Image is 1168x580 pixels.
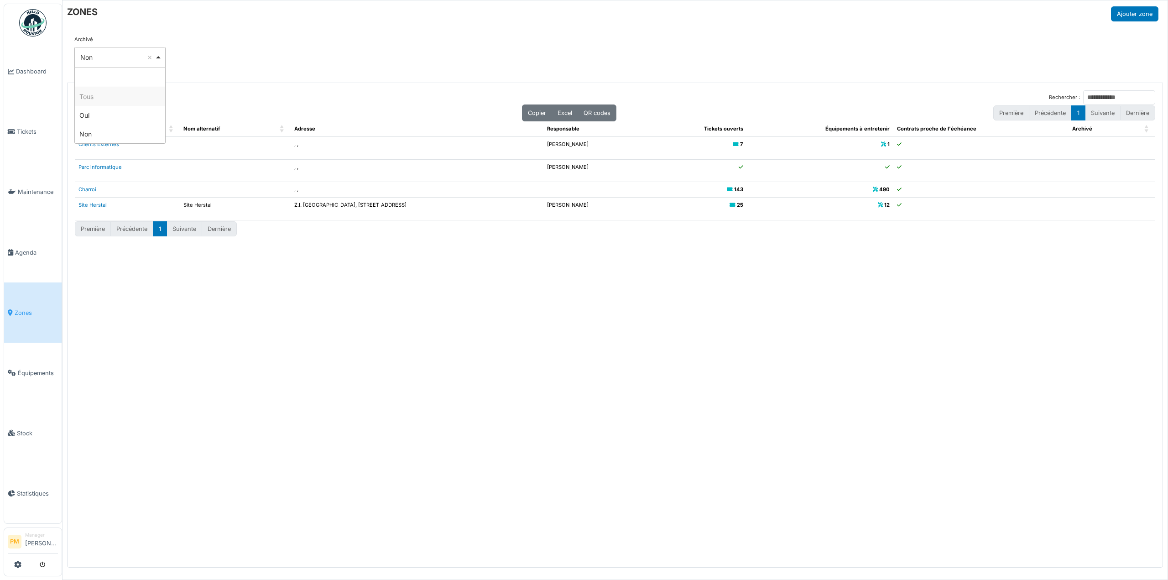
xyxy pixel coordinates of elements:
[78,164,122,170] a: Parc informatique
[1049,94,1080,101] label: Rechercher :
[4,162,62,222] a: Maintenance
[1144,121,1150,136] span: Archivé: Activate to sort
[8,535,21,549] li: PM
[884,202,890,208] b: 12
[16,67,58,76] span: Dashboard
[15,248,58,257] span: Agenda
[558,110,572,116] span: Excel
[547,125,579,132] span: Responsable
[547,201,647,209] p: [PERSON_NAME]
[145,53,154,62] button: Remove item: 'false'
[740,141,743,147] b: 7
[75,87,165,106] div: Tous
[291,198,543,220] td: Z.I. [GEOGRAPHIC_DATA], [STREET_ADDRESS]
[78,141,119,147] a: Clients Externes
[169,121,174,136] span: Nom: Activate to sort
[528,110,546,116] span: Copier
[897,125,976,132] span: Contrats proche de l'échéance
[153,221,167,236] button: 1
[547,163,647,171] p: [PERSON_NAME]
[704,125,743,132] span: Tickets ouverts
[737,202,743,208] b: 25
[15,308,58,317] span: Zones
[291,159,543,182] td: , ,
[4,282,62,343] a: Zones
[4,102,62,162] a: Tickets
[1111,6,1158,21] button: Ajouter zone
[74,36,93,43] label: Archivé
[75,125,165,143] div: Non
[4,343,62,403] a: Équipements
[8,532,58,554] a: PM Manager[PERSON_NAME]
[78,202,107,208] a: Site Herstal
[993,105,1155,120] nav: pagination
[4,42,62,102] a: Dashboard
[80,52,155,62] div: Non
[1071,105,1085,120] button: 1
[578,105,616,121] button: QR codes
[25,532,58,538] div: Manager
[18,369,58,377] span: Équipements
[887,141,890,147] b: 1
[825,125,890,132] span: Équipements à entretenir
[1072,125,1092,132] span: Archivé
[547,141,647,148] p: [PERSON_NAME]
[4,222,62,282] a: Agenda
[4,403,62,463] a: Stock
[280,121,285,136] span: Nom alternatif: Activate to sort
[75,68,165,87] input: Tous
[879,186,890,193] b: 490
[552,105,578,121] button: Excel
[291,182,543,198] td: , ,
[4,463,62,523] a: Statistiques
[75,106,165,125] div: Oui
[294,125,315,132] span: Adresse
[67,6,98,17] h6: ZONES
[78,186,96,193] a: Charroi
[17,127,58,136] span: Tickets
[734,186,743,193] b: 143
[18,188,58,196] span: Maintenance
[180,198,291,220] td: Site Herstal
[17,429,58,438] span: Stock
[25,532,58,551] li: [PERSON_NAME]
[17,489,58,498] span: Statistiques
[584,110,610,116] span: QR codes
[75,221,237,236] nav: pagination
[522,105,552,121] button: Copier
[291,136,543,159] td: , ,
[183,125,220,132] span: Nom alternatif
[19,9,47,37] img: Badge_color-CXgf-gQk.svg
